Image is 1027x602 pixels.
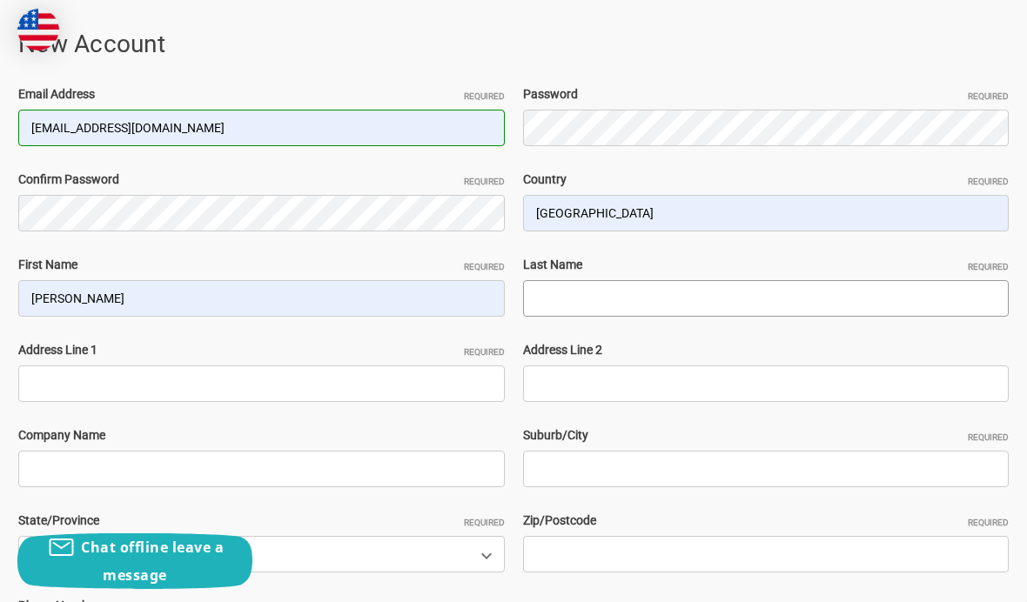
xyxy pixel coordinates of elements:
label: Company Name [18,426,505,445]
small: Required [464,260,505,273]
span: Chat offline leave a message [81,538,224,585]
small: Required [968,175,1009,188]
label: State/Province [18,512,505,530]
label: Address Line 2 [523,341,1010,359]
label: Password [523,85,1010,104]
label: Address Line 1 [18,341,505,359]
small: Required [968,260,1009,273]
small: Required [464,175,505,188]
img: duty and tax information for United States [17,9,59,50]
small: Required [464,516,505,529]
small: Required [968,516,1009,529]
label: Suburb/City [523,426,1010,445]
small: Required [968,431,1009,444]
small: Required [968,90,1009,103]
label: Zip/Postcode [523,512,1010,530]
label: Last Name [523,256,1010,274]
label: First Name [18,256,505,274]
small: Required [464,90,505,103]
h1: New Account [18,26,1009,63]
label: Country [523,171,1010,189]
label: Confirm Password [18,171,505,189]
small: Required [464,345,505,358]
button: Chat offline leave a message [17,533,252,589]
label: Email Address [18,85,505,104]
